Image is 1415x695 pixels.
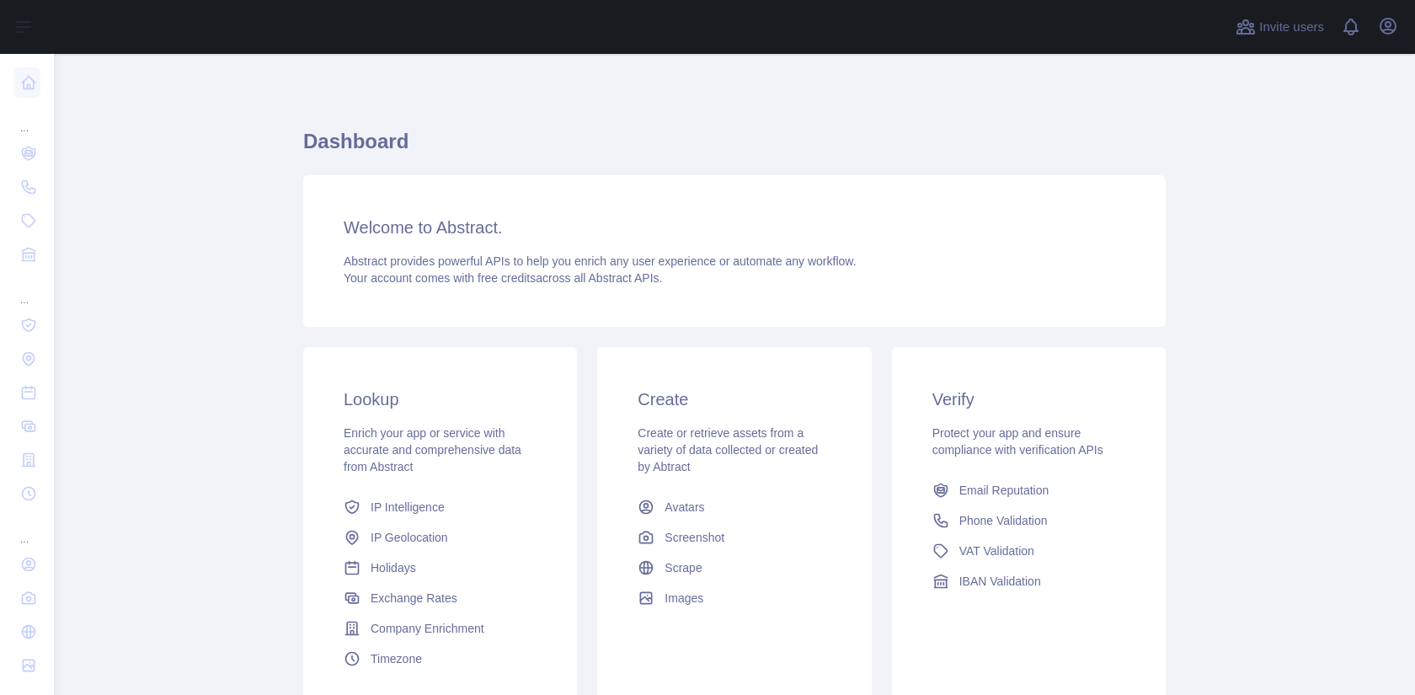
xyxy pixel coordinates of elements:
span: Holidays [371,559,416,576]
h3: Welcome to Abstract. [344,216,1125,239]
span: Enrich your app or service with accurate and comprehensive data from Abstract [344,426,521,473]
span: Screenshot [665,529,724,546]
a: Exchange Rates [337,583,543,613]
button: Invite users [1232,13,1327,40]
a: Holidays [337,553,543,583]
span: free credits [478,271,536,285]
a: Scrape [631,553,837,583]
a: IP Intelligence [337,492,543,522]
span: IBAN Validation [959,573,1041,590]
span: Scrape [665,559,702,576]
span: Email Reputation [959,482,1049,499]
span: Avatars [665,499,704,516]
span: Create or retrieve assets from a variety of data collected or created by Abtract [638,426,818,473]
span: Company Enrichment [371,620,484,637]
a: Timezone [337,644,543,674]
span: Timezone [371,650,422,667]
h3: Verify [932,388,1125,411]
span: IP Intelligence [371,499,445,516]
div: ... [13,101,40,135]
h1: Dashboard [303,128,1166,168]
a: Email Reputation [926,475,1132,505]
a: Company Enrichment [337,613,543,644]
a: IBAN Validation [926,566,1132,596]
span: VAT Validation [959,543,1034,559]
span: Exchange Rates [371,590,457,607]
a: IP Geolocation [337,522,543,553]
span: Images [665,590,703,607]
div: ... [13,273,40,307]
span: Abstract provides powerful APIs to help you enrich any user experience or automate any workflow. [344,254,857,268]
span: Phone Validation [959,512,1048,529]
div: ... [13,512,40,546]
span: IP Geolocation [371,529,448,546]
a: Avatars [631,492,837,522]
a: Screenshot [631,522,837,553]
h3: Create [638,388,830,411]
a: VAT Validation [926,536,1132,566]
a: Phone Validation [926,505,1132,536]
span: Protect your app and ensure compliance with verification APIs [932,426,1103,457]
span: Invite users [1259,18,1324,37]
span: Your account comes with across all Abstract APIs. [344,271,662,285]
h3: Lookup [344,388,537,411]
a: Images [631,583,837,613]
